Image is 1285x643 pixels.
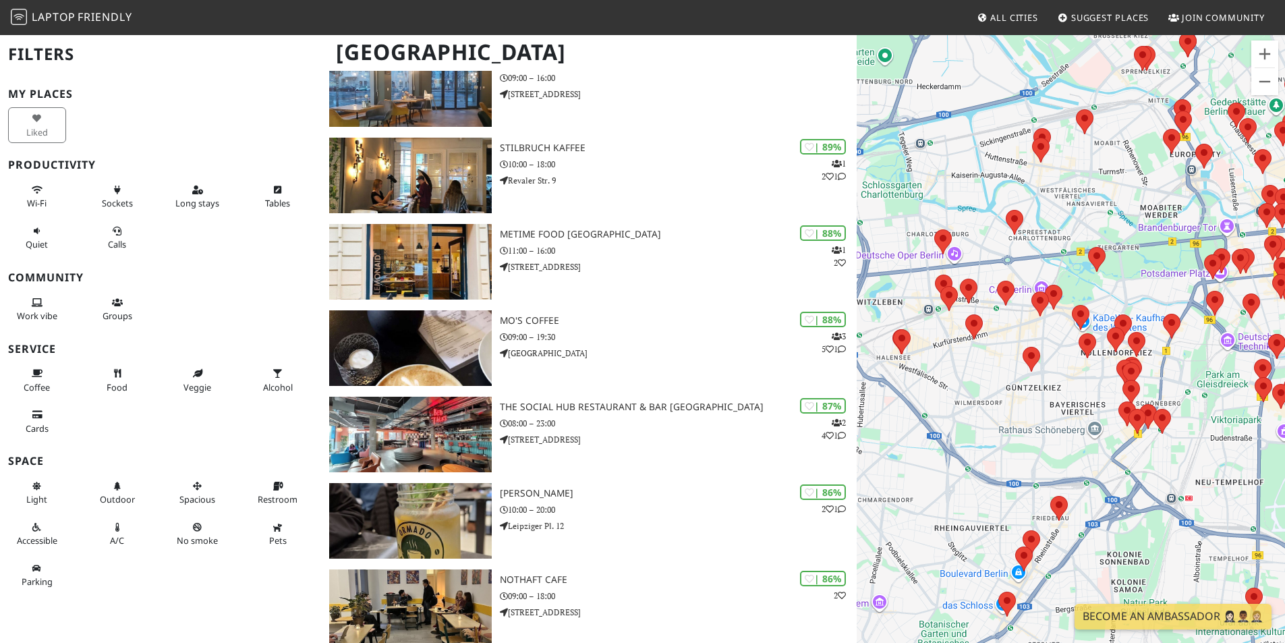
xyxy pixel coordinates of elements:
[832,244,846,269] p: 1 2
[800,571,846,586] div: | 86%
[169,179,227,215] button: Long stays
[258,493,297,505] span: Restroom
[500,520,857,532] p: Leipziger Pl. 12
[249,475,307,511] button: Restroom
[8,455,313,468] h3: Space
[329,397,492,472] img: The Social Hub Restaurant & Bar Berlin
[88,516,146,552] button: A/C
[822,330,846,356] p: 3 5 1
[88,179,146,215] button: Sockets
[1251,40,1278,67] button: Vergrößern
[8,220,66,256] button: Quiet
[175,197,219,209] span: Long stays
[263,381,293,393] span: Alcohol
[8,291,66,327] button: Work vibe
[321,138,857,213] a: Stilbruch Kaffee | 89% 121 Stilbruch Kaffee 10:00 – 18:00 Revaler Str. 9
[8,403,66,439] button: Cards
[103,310,132,322] span: Group tables
[32,9,76,24] span: Laptop
[8,475,66,511] button: Light
[329,483,492,559] img: Ormado Kaffeehaus
[8,362,66,398] button: Coffee
[107,381,127,393] span: Food
[8,159,313,171] h3: Productivity
[500,229,857,240] h3: metime food [GEOGRAPHIC_DATA]
[11,9,27,25] img: LaptopFriendly
[800,484,846,500] div: | 86%
[8,343,313,356] h3: Service
[500,401,857,413] h3: The Social Hub Restaurant & Bar [GEOGRAPHIC_DATA]
[108,238,126,250] span: Video/audio calls
[500,315,857,327] h3: Mo's Coffee
[500,417,857,430] p: 08:00 – 23:00
[249,516,307,552] button: Pets
[325,34,854,71] h1: [GEOGRAPHIC_DATA]
[24,381,50,393] span: Coffee
[11,6,132,30] a: LaptopFriendly LaptopFriendly
[500,142,857,154] h3: Stilbruch Kaffee
[500,503,857,516] p: 10:00 – 20:00
[78,9,132,24] span: Friendly
[17,310,57,322] span: People working
[321,310,857,386] a: Mo's Coffee | 88% 351 Mo's Coffee 09:00 – 19:30 [GEOGRAPHIC_DATA]
[8,88,313,101] h3: My Places
[177,534,218,547] span: Smoke free
[1163,5,1270,30] a: Join Community
[88,220,146,256] button: Calls
[800,398,846,414] div: | 87%
[8,271,313,284] h3: Community
[329,310,492,386] img: Mo's Coffee
[500,347,857,360] p: [GEOGRAPHIC_DATA]
[500,574,857,586] h3: NOTHAFT CAFE
[22,576,53,588] span: Parking
[971,5,1044,30] a: All Cities
[500,260,857,273] p: [STREET_ADDRESS]
[800,139,846,155] div: | 89%
[822,416,846,442] p: 2 4 1
[17,534,57,547] span: Accessible
[800,225,846,241] div: | 88%
[321,397,857,472] a: The Social Hub Restaurant & Bar Berlin | 87% 241 The Social Hub Restaurant & Bar [GEOGRAPHIC_DATA...
[822,157,846,183] p: 1 2 1
[8,34,313,75] h2: Filters
[1182,11,1265,24] span: Join Community
[500,590,857,603] p: 09:00 – 18:00
[500,158,857,171] p: 10:00 – 18:00
[500,488,857,499] h3: [PERSON_NAME]
[183,381,211,393] span: Veggie
[249,179,307,215] button: Tables
[329,138,492,213] img: Stilbruch Kaffee
[321,483,857,559] a: Ormado Kaffeehaus | 86% 21 [PERSON_NAME] 10:00 – 20:00 Leipziger Pl. 12
[249,362,307,398] button: Alcohol
[1071,11,1149,24] span: Suggest Places
[1251,68,1278,95] button: Verkleinern
[321,224,857,300] a: metime food Berlin | 88% 12 metime food [GEOGRAPHIC_DATA] 11:00 – 16:00 [STREET_ADDRESS]
[88,475,146,511] button: Outdoor
[179,493,215,505] span: Spacious
[110,534,124,547] span: Air conditioned
[1052,5,1155,30] a: Suggest Places
[27,197,47,209] span: Stable Wi-Fi
[834,589,846,602] p: 2
[990,11,1038,24] span: All Cities
[500,88,857,101] p: [STREET_ADDRESS]
[26,493,47,505] span: Natural light
[500,174,857,187] p: Revaler Str. 9
[88,362,146,398] button: Food
[102,197,133,209] span: Power sockets
[329,51,492,127] img: Lories
[500,606,857,619] p: [STREET_ADDRESS]
[8,179,66,215] button: Wi-Fi
[169,362,227,398] button: Veggie
[321,51,857,127] a: Lories | 89% Lories 09:00 – 16:00 [STREET_ADDRESS]
[88,291,146,327] button: Groups
[169,516,227,552] button: No smoke
[269,534,287,547] span: Pet friendly
[500,244,857,257] p: 11:00 – 16:00
[26,422,49,435] span: Credit cards
[500,331,857,343] p: 09:00 – 19:30
[800,312,846,327] div: | 88%
[265,197,290,209] span: Work-friendly tables
[329,224,492,300] img: metime food Berlin
[8,557,66,593] button: Parking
